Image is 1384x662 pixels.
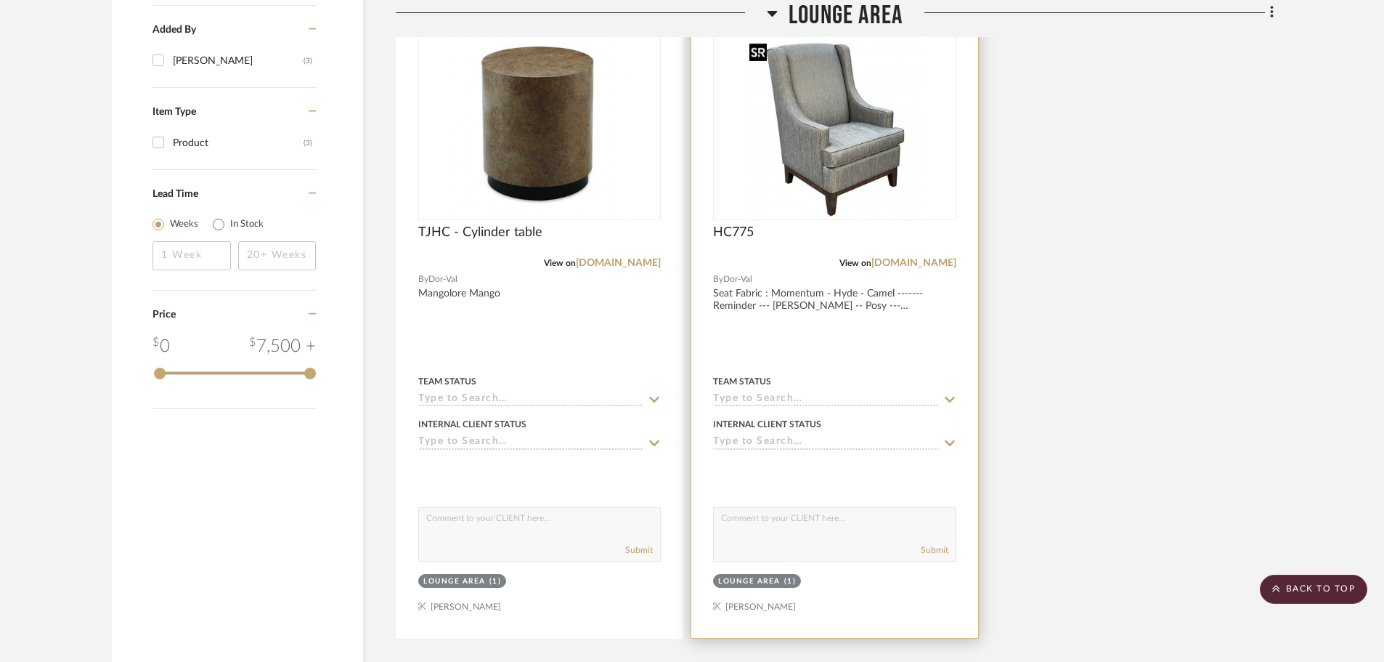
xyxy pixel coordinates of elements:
[418,225,542,241] span: TJHC - Cylinder table
[418,273,428,286] span: By
[713,393,938,407] input: Type to Search…
[304,132,312,155] div: (3)
[304,49,312,73] div: (3)
[152,334,170,360] div: 0
[418,436,643,450] input: Type to Search…
[713,225,754,241] span: HC775
[576,258,661,268] a: [DOMAIN_NAME]
[428,273,457,286] span: Dor-Val
[449,37,631,219] img: TJHC - Cylinder table
[1260,575,1367,604] scroll-to-top-button: BACK TO TOP
[718,576,781,587] div: Lounge Area
[784,576,797,587] div: (1)
[744,37,926,219] img: HC775
[152,310,176,320] span: Price
[152,241,231,270] input: 1 Week
[173,132,304,155] div: Product
[871,258,956,268] a: [DOMAIN_NAME]
[170,217,198,232] label: Weeks
[713,273,723,286] span: By
[713,436,938,450] input: Type to Search…
[489,576,502,587] div: (1)
[418,375,476,388] div: Team Status
[713,375,771,388] div: Team Status
[152,25,196,35] span: Added By
[173,49,304,73] div: [PERSON_NAME]
[152,189,198,199] span: Lead Time
[713,418,821,431] div: Internal Client Status
[714,36,955,219] div: 0
[723,273,752,286] span: Dor-Val
[418,393,643,407] input: Type to Search…
[418,418,526,431] div: Internal Client Status
[230,217,264,232] label: In Stock
[249,334,316,360] div: 7,500 +
[238,241,317,270] input: 20+ Weeks
[625,544,653,557] button: Submit
[423,576,486,587] div: Lounge Area
[544,259,576,267] span: View on
[921,544,948,557] button: Submit
[152,107,196,117] span: Item Type
[839,259,871,267] span: View on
